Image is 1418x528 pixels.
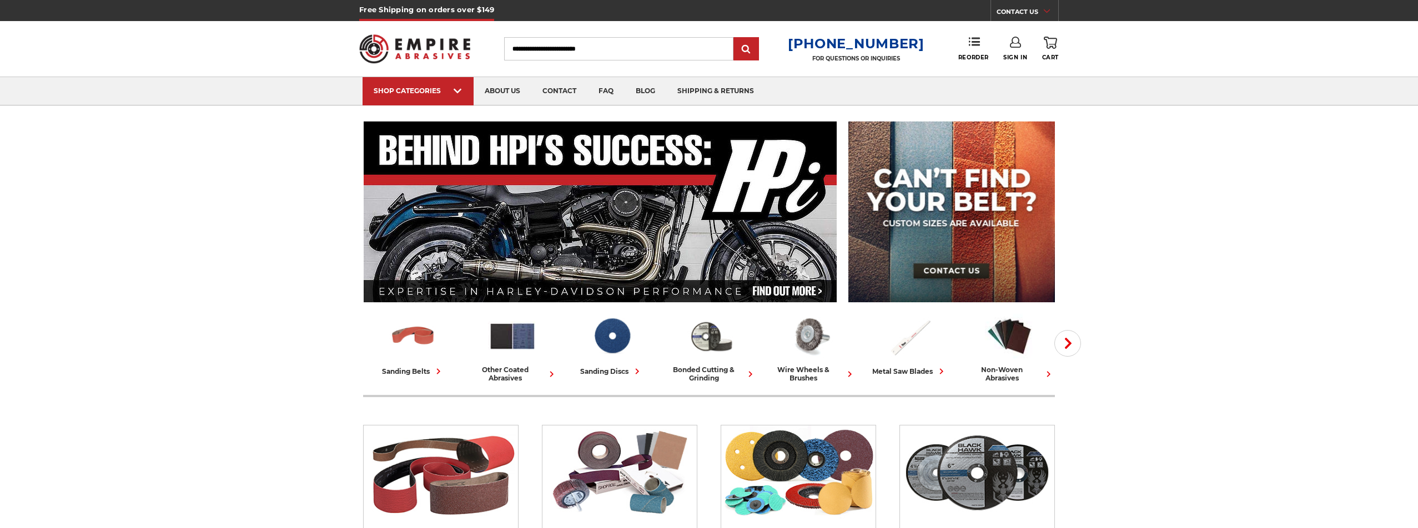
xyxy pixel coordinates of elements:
[566,312,657,377] a: sanding discs
[1003,54,1027,61] span: Sign In
[900,425,1054,520] img: Bonded Cutting & Grinding
[389,312,438,360] img: Sanding Belts
[735,38,757,60] input: Submit
[964,365,1054,382] div: non-woven abrasives
[786,312,835,360] img: Wire Wheels & Brushes
[958,37,989,60] a: Reorder
[364,425,518,520] img: Sanding Belts
[666,77,765,105] a: shipping & returns
[488,312,537,360] img: Other Coated Abrasives
[368,312,458,377] a: sanding belts
[531,77,587,105] a: contact
[964,312,1054,382] a: non-woven abrasives
[580,365,643,377] div: sanding discs
[721,425,876,520] img: Sanding Discs
[382,365,444,377] div: sanding belts
[1054,330,1081,357] button: Next
[788,55,924,62] p: FOR QUESTIONS OR INQUIRIES
[958,54,989,61] span: Reorder
[997,6,1058,21] a: CONTACT US
[1042,37,1059,61] a: Cart
[687,312,736,360] img: Bonded Cutting & Grinding
[625,77,666,105] a: blog
[985,312,1034,360] img: Non-woven Abrasives
[467,365,557,382] div: other coated abrasives
[765,312,856,382] a: wire wheels & brushes
[364,121,837,302] img: Banner for an interview featuring Horsepower Inc who makes Harley performance upgrades featured o...
[587,312,636,360] img: Sanding Discs
[666,365,756,382] div: bonded cutting & grinding
[864,312,955,377] a: metal saw blades
[765,365,856,382] div: wire wheels & brushes
[788,35,924,52] a: [PHONE_NUMBER]
[848,121,1055,302] img: promo banner for custom belts.
[886,312,934,360] img: Metal Saw Blades
[1042,54,1059,61] span: Cart
[587,77,625,105] a: faq
[666,312,756,382] a: bonded cutting & grinding
[374,87,462,95] div: SHOP CATEGORIES
[542,425,697,520] img: Other Coated Abrasives
[467,312,557,382] a: other coated abrasives
[359,27,470,70] img: Empire Abrasives
[474,77,531,105] a: about us
[872,365,947,377] div: metal saw blades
